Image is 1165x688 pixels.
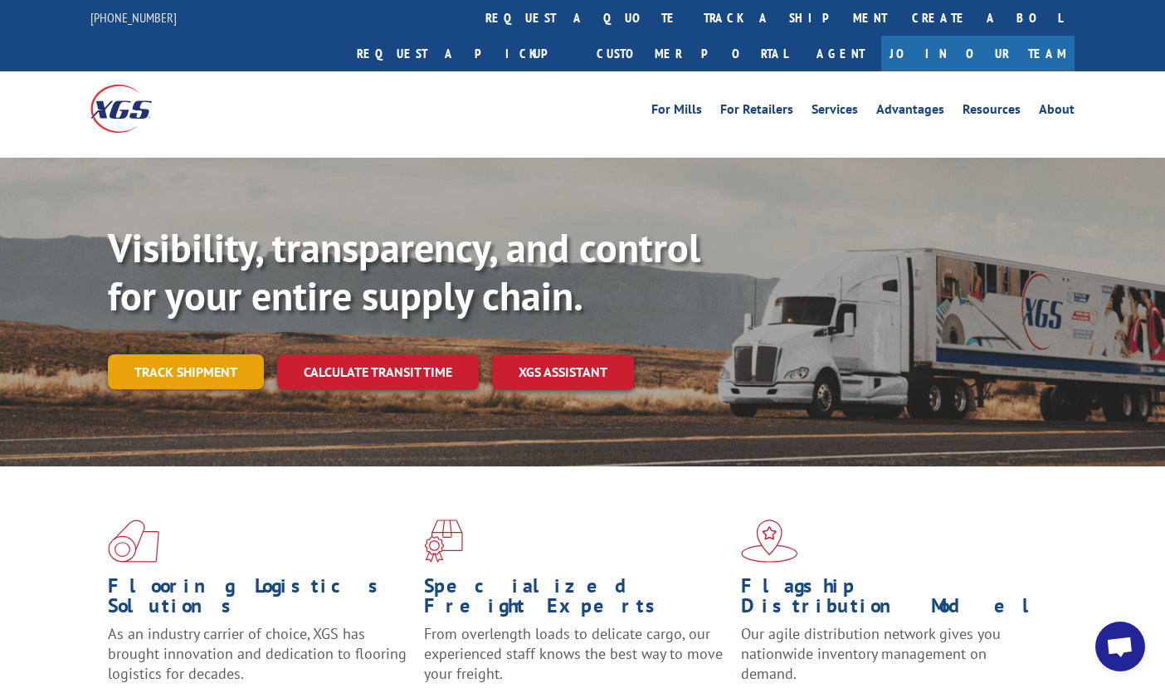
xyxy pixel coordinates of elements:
a: Resources [963,103,1021,121]
a: About [1039,103,1075,121]
a: [PHONE_NUMBER] [90,9,177,26]
a: Request a pickup [344,36,584,71]
span: As an industry carrier of choice, XGS has brought innovation and dedication to flooring logistics... [108,624,407,683]
span: Our agile distribution network gives you nationwide inventory management on demand. [741,624,1001,683]
a: Track shipment [108,354,264,389]
div: Open chat [1095,622,1145,671]
h1: Flooring Logistics Solutions [108,576,412,624]
a: For Retailers [720,103,793,121]
h1: Specialized Freight Experts [424,576,728,624]
img: xgs-icon-total-supply-chain-intelligence-red [108,520,159,563]
a: Agent [800,36,881,71]
a: For Mills [651,103,702,121]
b: Visibility, transparency, and control for your entire supply chain. [108,222,700,321]
h1: Flagship Distribution Model [741,576,1045,624]
a: XGS ASSISTANT [492,354,634,390]
img: xgs-icon-flagship-distribution-model-red [741,520,798,563]
a: Customer Portal [584,36,800,71]
a: Calculate transit time [277,354,479,390]
a: Services [812,103,858,121]
a: Advantages [876,103,944,121]
img: xgs-icon-focused-on-flooring-red [424,520,463,563]
a: Join Our Team [881,36,1075,71]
